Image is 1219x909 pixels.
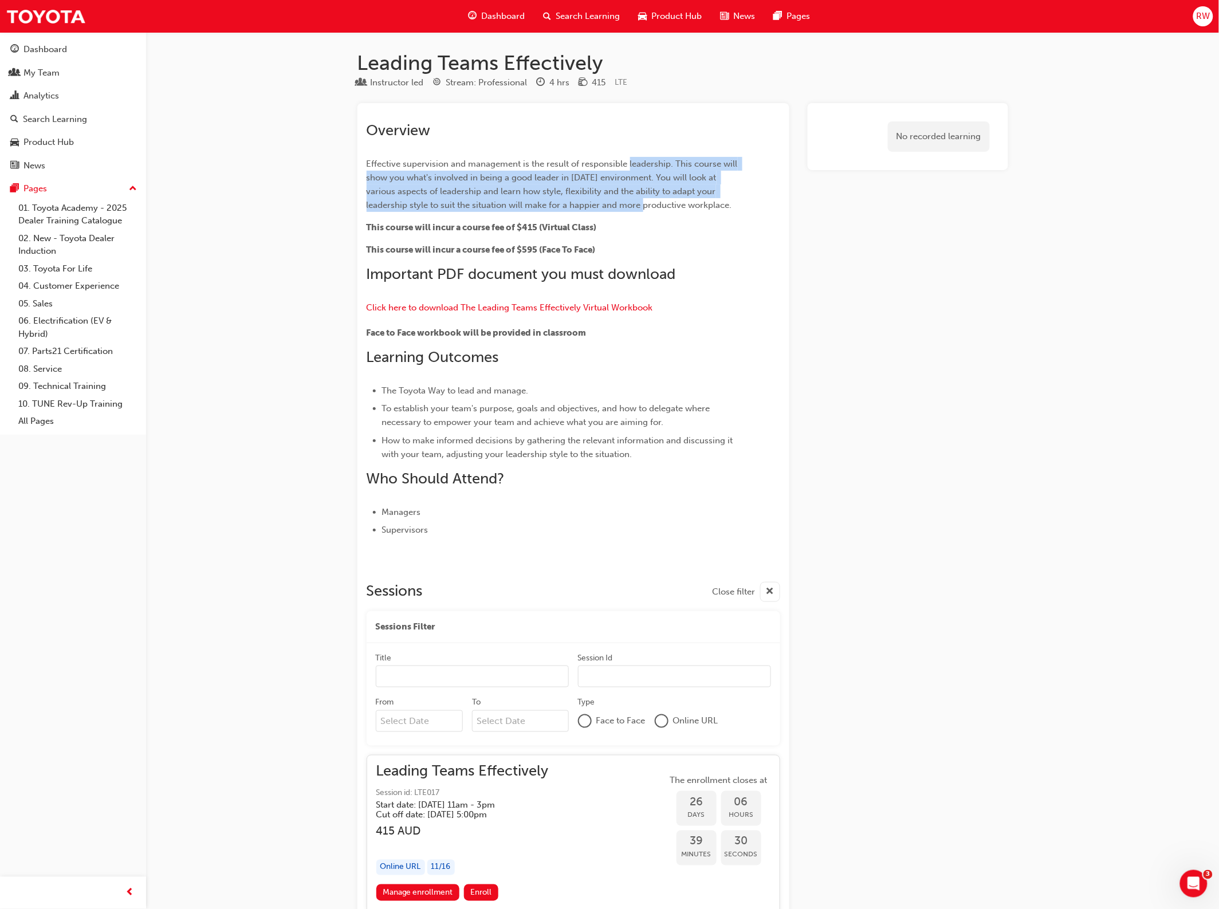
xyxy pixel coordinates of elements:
[5,109,141,130] a: Search Learning
[367,121,431,139] span: Overview
[579,76,606,90] div: Price
[615,77,628,87] span: Learning resource code
[376,765,770,906] button: Leading Teams EffectivelySession id: LTE017Start date: [DATE] 11am - 3pm Cut off date: [DATE] 5:0...
[1204,870,1213,879] span: 3
[5,39,141,60] a: Dashboard
[376,860,425,875] div: Online URL
[367,302,653,313] span: Click here to download The Leading Teams Effectively Virtual Workbook
[446,76,528,89] div: Stream: Professional
[5,85,141,107] a: Analytics
[579,78,588,88] span: money-icon
[23,89,59,103] div: Analytics
[469,9,477,23] span: guage-icon
[5,62,141,84] a: My Team
[1193,6,1213,26] button: RW
[10,68,19,78] span: people-icon
[357,76,424,90] div: Type
[367,265,676,283] span: Important PDF document you must download
[14,377,141,395] a: 09. Technical Training
[376,884,460,901] a: Manage enrollment
[765,5,820,28] a: pages-iconPages
[5,37,141,178] button: DashboardMy TeamAnalyticsSearch LearningProduct HubNews
[734,10,756,23] span: News
[711,5,765,28] a: news-iconNews
[14,199,141,230] a: 01. Toyota Academy - 2025 Dealer Training Catalogue
[5,132,141,153] a: Product Hub
[578,666,771,687] input: Session Id
[382,525,428,535] span: Supervisors
[433,78,442,88] span: target-icon
[459,5,534,28] a: guage-iconDashboard
[482,10,525,23] span: Dashboard
[129,182,137,196] span: up-icon
[787,10,811,23] span: Pages
[367,328,587,338] span: Face to Face workbook will be provided in classroom
[23,182,47,195] div: Pages
[371,76,424,89] div: Instructor led
[766,585,774,599] span: cross-icon
[596,714,646,727] span: Face to Face
[376,620,435,633] span: Sessions Filter
[376,765,549,778] span: Leading Teams Effectively
[10,45,19,55] span: guage-icon
[470,888,491,898] span: Enroll
[10,161,19,171] span: news-icon
[534,5,630,28] a: search-iconSearch Learning
[14,412,141,430] a: All Pages
[427,860,455,875] div: 11 / 16
[578,652,613,664] div: Session Id
[367,222,597,233] span: This course will incur a course fee of $415 (Virtual Class)
[367,159,740,210] span: Effective supervision and management is the result of responsible leadership. This course will sh...
[126,886,135,900] span: prev-icon
[376,800,530,810] h5: Start date: [DATE] 11am - 3pm
[6,3,86,29] img: Trak
[713,582,780,602] button: Close filter
[14,395,141,413] a: 10. TUNE Rev-Up Training
[639,9,647,23] span: car-icon
[10,91,19,101] span: chart-icon
[5,155,141,176] a: News
[1180,870,1208,898] iframe: Intercom live chat
[357,78,366,88] span: learningResourceType_INSTRUCTOR_LED-icon
[721,848,761,861] span: Seconds
[472,710,569,732] input: To
[23,43,67,56] div: Dashboard
[433,76,528,90] div: Stream
[667,774,770,787] span: The enrollment closes at
[1196,10,1210,23] span: RW
[382,403,713,427] span: To establish your team's purpose, goals and objectives, and how to delegate where necessary to em...
[376,825,549,838] h3: 415 AUD
[5,178,141,199] button: Pages
[23,66,60,80] div: My Team
[537,76,570,90] div: Duration
[376,710,463,732] input: From
[10,184,19,194] span: pages-icon
[367,470,505,487] span: Who Should Attend?
[774,9,782,23] span: pages-icon
[721,809,761,822] span: Hours
[367,582,423,602] h2: Sessions
[376,786,549,800] span: Session id: LTE017
[23,159,45,172] div: News
[652,10,702,23] span: Product Hub
[673,714,718,727] span: Online URL
[713,585,756,599] span: Close filter
[592,76,606,89] div: 415
[14,277,141,295] a: 04. Customer Experience
[382,507,421,517] span: Managers
[556,10,620,23] span: Search Learning
[550,76,570,89] div: 4 hrs
[14,295,141,313] a: 05. Sales
[677,809,717,822] span: Days
[367,245,596,255] span: This course will incur a course fee of $595 (Face To Face)
[472,696,481,708] div: To
[464,884,498,901] button: Enroll
[578,696,595,708] div: Type
[376,652,392,664] div: Title
[357,50,1008,76] h1: Leading Teams Effectively
[14,343,141,360] a: 07. Parts21 Certification
[537,78,545,88] span: clock-icon
[367,348,499,366] span: Learning Outcomes
[376,696,394,708] div: From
